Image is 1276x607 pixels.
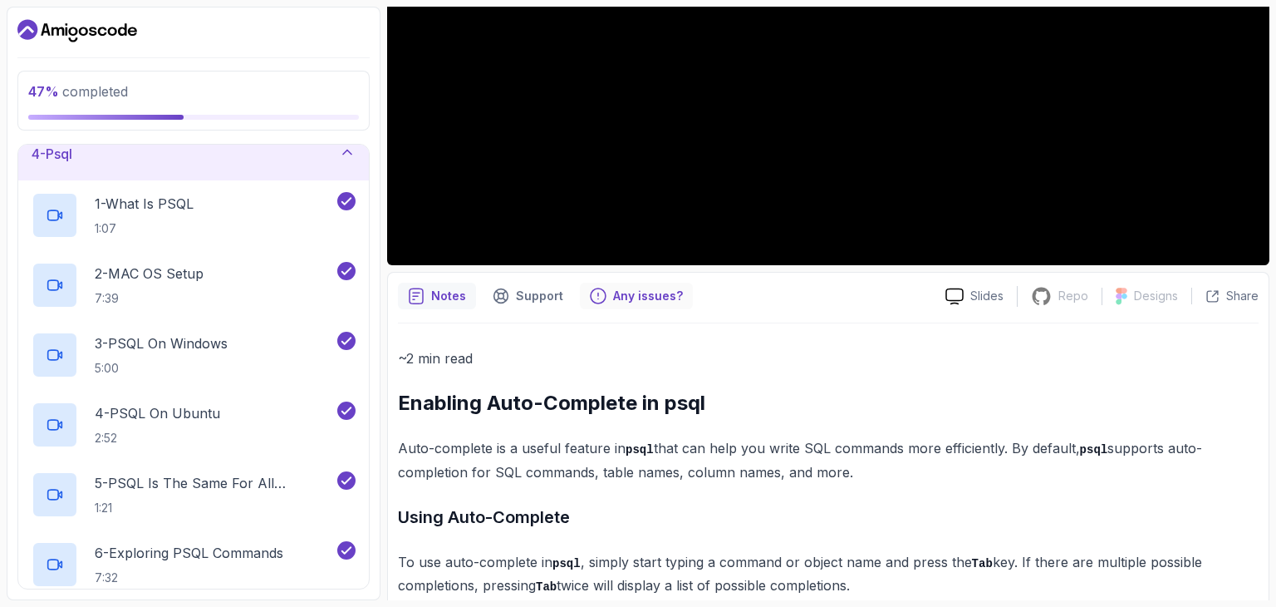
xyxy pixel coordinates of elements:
button: Share [1191,288,1259,304]
code: Tab [536,580,557,594]
button: 2-MAC OS Setup7:39 [32,262,356,308]
p: 1 - What Is PSQL [95,194,194,214]
p: To use auto-complete in , simply start typing a command or object name and press the key. If ther... [398,550,1259,598]
p: Auto-complete is a useful feature in that can help you write SQL commands more efficiently. By de... [398,437,1259,484]
p: 7:32 [95,570,283,586]
button: 5-PSQL Is The Same For All Operating Systems1:21 [32,471,356,518]
code: Tab [972,557,993,570]
span: completed [28,83,128,100]
p: 5:00 [95,360,228,377]
h3: Using Auto-Complete [398,504,1259,531]
p: 4 - PSQL On Ubuntu [95,403,220,423]
h3: 4 - Psql [32,144,72,164]
p: 1:21 [95,500,334,516]
p: Repo [1058,288,1088,304]
p: 1:07 [95,220,194,237]
p: 6 - Exploring PSQL Commands [95,543,283,563]
p: Designs [1134,288,1178,304]
p: ~2 min read [398,347,1259,370]
button: 1-What Is PSQL1:07 [32,192,356,239]
p: 7:39 [95,290,204,307]
p: 2:52 [95,430,220,447]
code: psql [626,443,654,456]
p: 2 - MAC OS Setup [95,264,204,284]
a: Slides [932,288,1017,305]
p: Share [1226,288,1259,304]
code: psql [1080,443,1108,456]
p: 5 - PSQL Is The Same For All Operating Systems [95,473,334,493]
button: 4-PSQL On Ubuntu2:52 [32,402,356,448]
button: 3-PSQL On Windows5:00 [32,332,356,378]
button: 4-Psql [18,127,369,180]
code: psql [552,557,581,570]
p: Slides [970,288,1004,304]
button: 6-Exploring PSQL Commands7:32 [32,541,356,588]
p: 3 - PSQL On Windows [95,333,228,353]
h2: Enabling Auto-Complete in psql [398,390,1259,417]
span: 47 % [28,83,59,100]
a: Dashboard [17,17,137,44]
